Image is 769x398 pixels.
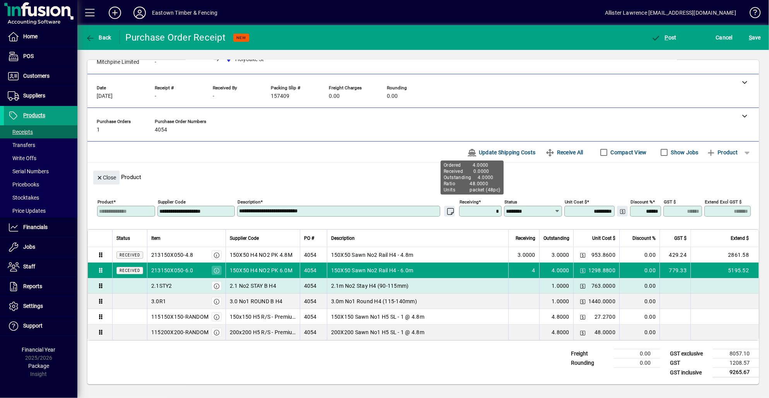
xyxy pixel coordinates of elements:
[116,234,130,243] span: Status
[4,191,77,204] a: Stocktakes
[8,208,46,214] span: Price Updates
[28,363,49,369] span: Package
[619,247,660,263] td: 0.00
[4,86,77,106] a: Suppliers
[609,149,647,156] label: Compact View
[84,31,113,44] button: Back
[8,129,33,135] span: Receipts
[327,325,508,340] td: 200X200 Sawn No1 H5 SL - 1 @ 4.8m
[226,263,300,278] td: 150X50 H4 NO2 PK 6.0M
[226,247,300,263] td: 150X50 H4 NO2 PK 4.8M
[236,35,246,40] span: NEW
[690,263,759,278] td: 5195.52
[300,294,327,309] td: 4054
[516,234,535,243] span: Receiving
[749,34,752,41] span: S
[588,297,615,305] span: 1440.0000
[97,127,100,133] span: 1
[731,234,749,243] span: Extend $
[664,199,676,205] mat-label: GST $
[4,152,77,165] a: Write Offs
[300,278,327,294] td: 4054
[23,112,45,118] span: Products
[300,247,327,263] td: 4054
[329,93,340,99] span: 0.00
[567,359,613,368] td: Rounding
[120,253,140,257] span: Received
[605,7,736,19] div: Allister Lawrence [EMAIL_ADDRESS][DOMAIN_NAME]
[595,313,615,321] span: 27.2700
[578,249,588,260] button: Change Price Levels
[578,265,588,276] button: Change Price Levels
[578,327,588,338] button: Change Price Levels
[619,294,660,309] td: 0.00
[327,263,508,278] td: 150X50 Sawn No2 Rail H4 - 6.0m
[592,234,615,243] span: Unit Cost $
[539,247,573,263] td: 3.0000
[713,359,759,368] td: 1208.57
[23,224,48,230] span: Financials
[151,266,193,274] div: 213150X050-6.0
[22,347,56,353] span: Financial Year
[617,206,628,217] button: Change Price Levels
[532,266,535,274] span: 4
[120,268,140,273] span: Received
[4,67,77,86] a: Customers
[8,155,36,161] span: Write Offs
[327,309,508,325] td: 150X150 Sawn No1 H5 SL - 1 @ 4.8m
[226,294,300,309] td: 3.0 No1 ROUND B H4
[23,92,45,99] span: Suppliers
[23,263,35,270] span: Staff
[591,282,615,290] span: 763.0000
[327,247,508,263] td: 150X50 Sawn No2 Rail H4 - 4.8m
[4,316,77,336] a: Support
[271,93,289,99] span: 157409
[567,349,613,359] td: Freight
[619,309,660,325] td: 0.00
[660,263,690,278] td: 779.33
[151,313,208,321] div: 115150X150-RANDOM
[300,309,327,325] td: 4054
[127,6,152,20] button: Profile
[8,142,35,148] span: Transfers
[666,368,713,378] td: GST inclusive
[151,251,193,259] div: 213150X050-4.8
[651,34,677,41] span: ost
[539,263,573,278] td: 4.0000
[665,34,668,41] span: P
[670,149,699,156] label: Show Jobs
[155,127,167,133] span: 4054
[23,303,43,309] span: Settings
[23,323,43,329] span: Support
[619,263,660,278] td: 0.00
[539,325,573,340] td: 4.8000
[87,163,759,186] div: Product
[304,234,314,243] span: PO #
[706,146,738,159] span: Product
[151,328,208,336] div: 115200X200-RANDOM
[158,199,186,205] mat-label: Supplier Code
[578,280,588,291] button: Change Price Levels
[93,171,120,184] button: Close
[155,93,156,99] span: -
[85,34,111,41] span: Back
[4,138,77,152] a: Transfers
[539,294,573,309] td: 1.0000
[151,297,166,305] div: 3.0R1
[97,93,113,99] span: [DATE]
[632,234,656,243] span: Discount %
[613,349,660,359] td: 0.00
[8,168,49,174] span: Serial Numbers
[4,237,77,257] a: Jobs
[539,278,573,294] td: 1.0000
[226,278,300,294] td: 2.1 No2 STAY B H4
[702,145,742,159] button: Product
[666,359,713,368] td: GST
[97,59,139,65] span: Mitchpine Limited
[747,31,763,44] button: Save
[744,2,759,27] a: Knowledge Base
[327,278,508,294] td: 2.1m No2 Stay H4 (90-115mm)
[151,234,161,243] span: Item
[591,251,615,259] span: 953.8600
[155,59,156,65] span: -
